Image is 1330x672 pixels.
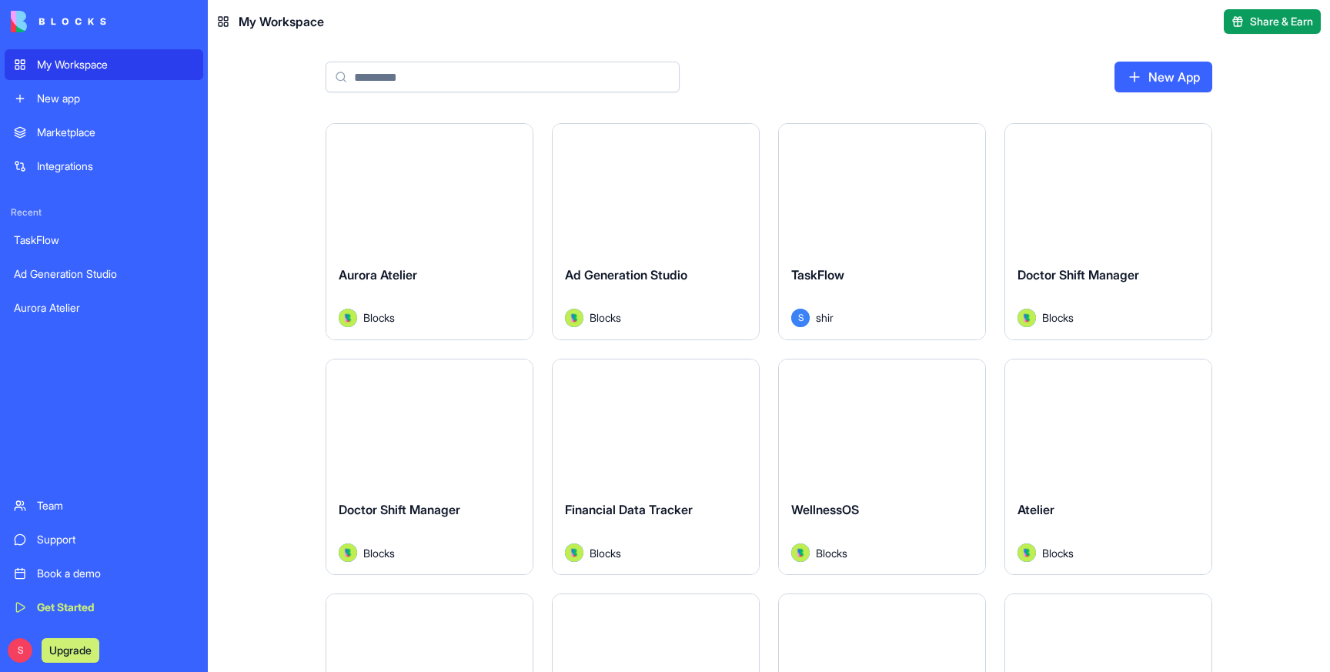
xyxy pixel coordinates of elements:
[791,502,859,517] span: WellnessOS
[791,543,810,562] img: Avatar
[37,125,194,140] div: Marketplace
[5,83,203,114] a: New app
[339,309,357,327] img: Avatar
[5,225,203,256] a: TaskFlow
[37,57,194,72] div: My Workspace
[37,600,194,615] div: Get Started
[37,566,194,581] div: Book a demo
[590,545,621,561] span: Blocks
[590,309,621,326] span: Blocks
[1042,309,1074,326] span: Blocks
[5,259,203,289] a: Ad Generation Studio
[5,293,203,323] a: Aurora Atelier
[565,267,687,283] span: Ad Generation Studio
[42,642,99,657] a: Upgrade
[791,267,844,283] span: TaskFlow
[5,558,203,589] a: Book a demo
[565,502,693,517] span: Financial Data Tracker
[816,309,834,326] span: shir
[565,309,583,327] img: Avatar
[1018,267,1139,283] span: Doctor Shift Manager
[326,359,533,576] a: Doctor Shift ManagerAvatarBlocks
[239,12,324,31] span: My Workspace
[42,638,99,663] button: Upgrade
[5,117,203,148] a: Marketplace
[339,502,460,517] span: Doctor Shift Manager
[37,532,194,547] div: Support
[778,123,986,340] a: TaskFlowSshir
[326,123,533,340] a: Aurora AtelierAvatarBlocks
[5,151,203,182] a: Integrations
[1018,543,1036,562] img: Avatar
[11,11,106,32] img: logo
[565,543,583,562] img: Avatar
[5,524,203,555] a: Support
[552,123,760,340] a: Ad Generation StudioAvatarBlocks
[339,543,357,562] img: Avatar
[14,266,194,282] div: Ad Generation Studio
[363,309,395,326] span: Blocks
[5,206,203,219] span: Recent
[37,159,194,174] div: Integrations
[1018,502,1054,517] span: Atelier
[1042,545,1074,561] span: Blocks
[791,309,810,327] span: S
[14,300,194,316] div: Aurora Atelier
[14,232,194,248] div: TaskFlow
[339,267,417,283] span: Aurora Atelier
[5,49,203,80] a: My Workspace
[1004,359,1212,576] a: AtelierAvatarBlocks
[1250,14,1313,29] span: Share & Earn
[816,545,847,561] span: Blocks
[5,490,203,521] a: Team
[552,359,760,576] a: Financial Data TrackerAvatarBlocks
[5,592,203,623] a: Get Started
[1018,309,1036,327] img: Avatar
[778,359,986,576] a: WellnessOSAvatarBlocks
[37,91,194,106] div: New app
[37,498,194,513] div: Team
[1004,123,1212,340] a: Doctor Shift ManagerAvatarBlocks
[1224,9,1321,34] button: Share & Earn
[363,545,395,561] span: Blocks
[1114,62,1212,92] a: New App
[8,638,32,663] span: S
